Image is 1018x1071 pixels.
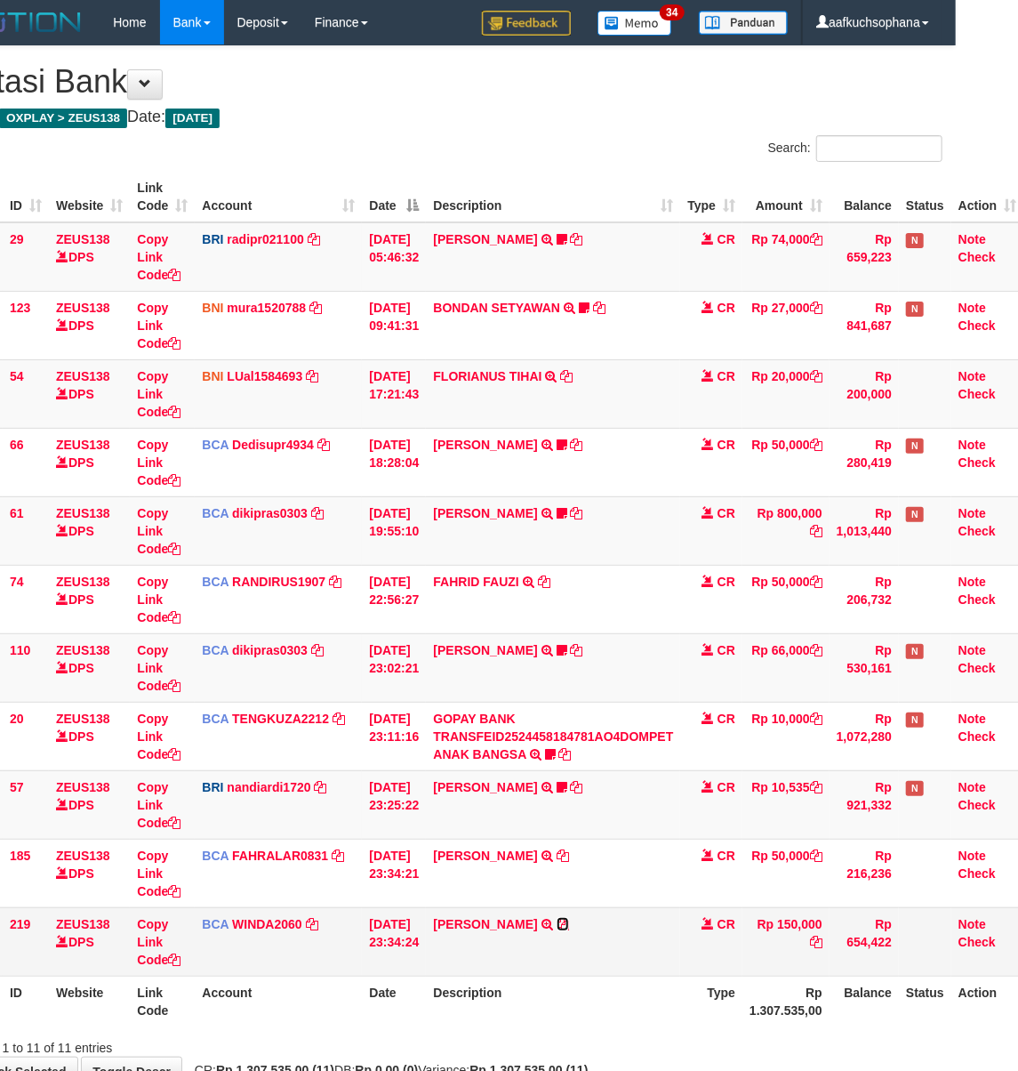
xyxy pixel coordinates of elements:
td: DPS [49,291,130,359]
th: Status [899,172,951,222]
td: Rp 206,732 [830,565,899,633]
th: Type [680,976,742,1027]
span: BRI [202,232,223,246]
a: Copy mura1520788 to clipboard [309,301,322,315]
td: DPS [49,770,130,839]
span: Has Note [906,507,924,522]
span: Has Note [906,713,924,728]
a: Note [958,301,986,315]
a: [PERSON_NAME] [433,849,537,863]
a: Note [958,712,986,726]
a: Copy radipr021100 to clipboard [308,232,320,246]
td: [DATE] 17:21:43 [362,359,426,428]
a: Copy Rp 74,000 to clipboard [810,232,822,246]
span: 54 [10,369,24,383]
span: [DATE] [165,109,220,128]
a: Copy Link Code [137,506,180,556]
td: DPS [49,839,130,907]
a: Check [958,387,996,401]
a: Dedisupr4934 [232,438,314,452]
a: Note [958,575,986,589]
a: ZEUS138 [56,301,110,315]
span: CR [717,780,735,794]
span: 219 [10,917,30,931]
td: Rp 10,000 [742,702,830,770]
span: 66 [10,438,24,452]
a: Copy Rp 50,000 to clipboard [810,849,822,863]
td: [DATE] 05:46:32 [362,222,426,292]
th: Description [426,976,680,1027]
a: Check [958,524,996,538]
a: radipr021100 [227,232,303,246]
span: Has Note [906,439,924,454]
span: BNI [202,301,223,315]
a: Note [958,780,986,794]
a: [PERSON_NAME] [433,506,537,520]
td: DPS [49,907,130,976]
span: CR [717,643,735,657]
span: CR [717,438,735,452]
a: ZEUS138 [56,506,110,520]
span: 34 [660,4,684,20]
a: FAHRALAR0831 [232,849,328,863]
span: BCA [202,575,228,589]
a: [PERSON_NAME] [433,780,537,794]
a: ZEUS138 [56,643,110,657]
a: Check [958,250,996,264]
a: Copy TENGKUZA2212 to clipboard [333,712,345,726]
span: CR [717,917,735,931]
a: Note [958,369,986,383]
td: [DATE] 22:56:27 [362,565,426,633]
a: RANDIRUS1907 [232,575,325,589]
td: Rp 530,161 [830,633,899,702]
span: CR [717,232,735,246]
th: Website: activate to sort column ascending [49,172,130,222]
span: BCA [202,643,228,657]
td: Rp 216,236 [830,839,899,907]
a: Copy FAHRALAR0831 to clipboard [332,849,344,863]
td: Rp 921,332 [830,770,899,839]
td: [DATE] 19:55:10 [362,496,426,565]
td: Rp 10,535 [742,770,830,839]
a: Copy Link Code [137,780,180,830]
a: Check [958,866,996,881]
a: Copy Link Code [137,369,180,419]
a: Copy Rp 66,000 to clipboard [810,643,822,657]
a: dikipras0303 [232,643,308,657]
a: Copy Rp 10,000 to clipboard [810,712,822,726]
a: Note [958,917,986,931]
a: Copy ARIS SETIAWAN to clipboard [571,506,583,520]
th: Link Code [130,976,195,1027]
span: 29 [10,232,24,246]
a: Copy Link Code [137,301,180,350]
span: Has Note [906,233,924,248]
span: BCA [202,712,228,726]
a: Note [958,506,986,520]
a: Note [958,643,986,657]
a: Copy Dedisupr4934 to clipboard [317,438,330,452]
a: Copy Rp 150,000 to clipboard [810,935,822,949]
span: CR [717,712,735,726]
th: Account: activate to sort column ascending [195,172,362,222]
th: ID: activate to sort column ascending [3,172,49,222]
a: Copy Link Code [137,438,180,487]
a: Copy FAHRID FAUZI to clipboard [538,575,550,589]
span: 185 [10,849,30,863]
a: BONDAN SETYAWAN [433,301,560,315]
td: Rp 654,422 [830,907,899,976]
a: Copy Rp 50,000 to clipboard [810,438,822,452]
span: 20 [10,712,24,726]
span: 61 [10,506,24,520]
img: Feedback.jpg [482,11,571,36]
a: ZEUS138 [56,712,110,726]
a: LUal1584693 [227,369,302,383]
th: Balance [830,976,899,1027]
span: Has Note [906,644,924,659]
a: Note [958,849,986,863]
a: Copy dikipras0303 to clipboard [311,506,324,520]
a: [PERSON_NAME] [433,232,537,246]
span: BCA [202,506,228,520]
td: Rp 150,000 [742,907,830,976]
a: Copy ROZI SAPUTRA to clipboard [571,780,583,794]
a: Copy RANDIRUS1907 to clipboard [329,575,341,589]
